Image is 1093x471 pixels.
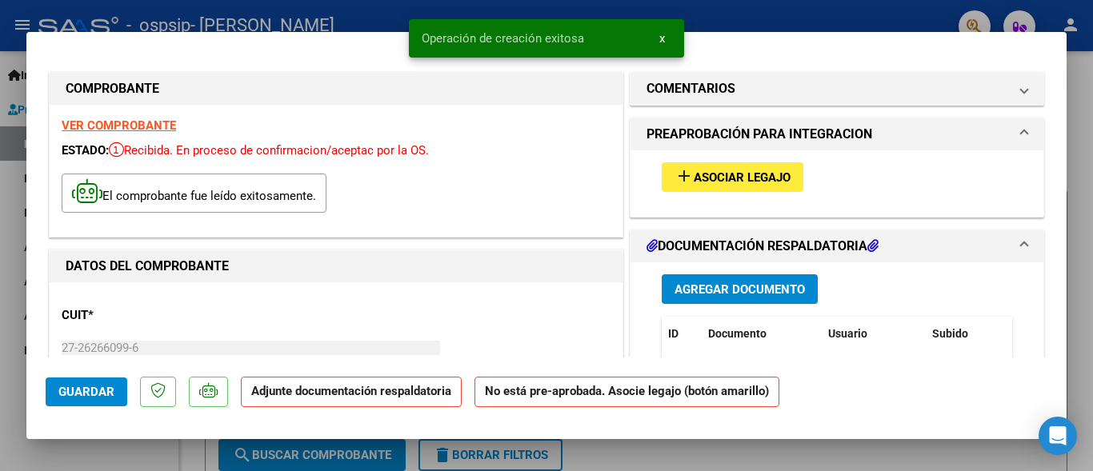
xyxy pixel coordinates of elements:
datatable-header-cell: Acción [1006,317,1086,351]
mat-expansion-panel-header: DOCUMENTACIÓN RESPALDATORIA [631,230,1043,262]
span: Agregar Documento [675,282,805,297]
p: El comprobante fue leído exitosamente. [62,174,326,213]
button: x [647,24,678,53]
datatable-header-cell: Subido [926,317,1006,351]
mat-expansion-panel-header: PREAPROBACIÓN PARA INTEGRACION [631,118,1043,150]
datatable-header-cell: Usuario [822,317,926,351]
span: Asociar Legajo [694,170,791,185]
button: Agregar Documento [662,274,818,304]
span: Documento [708,327,767,340]
mat-icon: add [675,166,694,186]
span: Usuario [828,327,867,340]
a: VER COMPROBANTE [62,118,176,133]
strong: COMPROBANTE [66,81,159,96]
button: Asociar Legajo [662,162,803,192]
strong: DATOS DEL COMPROBANTE [66,258,229,273]
h1: COMENTARIOS [647,79,735,98]
span: ID [668,327,679,340]
h1: PREAPROBACIÓN PARA INTEGRACION [647,125,872,144]
span: x [659,31,665,46]
div: PREAPROBACIÓN PARA INTEGRACION [631,150,1043,217]
h1: DOCUMENTACIÓN RESPALDATORIA [647,237,879,256]
strong: No está pre-aprobada. Asocie legajo (botón amarillo) [474,377,779,408]
span: Subido [932,327,968,340]
datatable-header-cell: Documento [702,317,822,351]
span: Operación de creación exitosa [422,30,584,46]
span: Recibida. En proceso de confirmacion/aceptac por la OS. [109,143,429,158]
strong: Adjunte documentación respaldatoria [251,384,451,398]
span: Guardar [58,385,114,399]
div: Open Intercom Messenger [1039,417,1077,455]
span: ESTADO: [62,143,109,158]
datatable-header-cell: ID [662,317,702,351]
mat-expansion-panel-header: COMENTARIOS [631,73,1043,105]
p: CUIT [62,306,226,325]
button: Guardar [46,377,127,406]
